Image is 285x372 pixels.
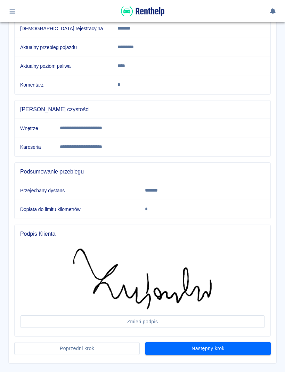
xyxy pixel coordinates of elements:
[20,168,265,175] span: Podsumowanie przebiegu
[20,63,106,70] h6: Aktualny poziom paliwa
[20,315,265,328] button: Zmień podpis
[20,206,134,213] h6: Dopłata do limitu kilometrów
[14,342,140,355] button: Poprzedni krok
[20,125,49,132] h6: Wnętrze
[145,342,271,355] button: Następny krok
[20,231,265,237] span: Podpis Klienta
[20,106,265,113] span: [PERSON_NAME] czystości
[20,44,106,51] h6: Aktualny przebieg pojazdu
[121,13,164,18] a: Renthelp logo
[121,6,164,17] img: Renthelp logo
[73,249,212,310] img: Podpis
[20,81,106,88] h6: Komentarz
[20,25,106,32] h6: [DEMOGRAPHIC_DATA] rejestracyjna
[20,144,49,151] h6: Karoseria
[20,187,134,194] h6: Przejechany dystans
